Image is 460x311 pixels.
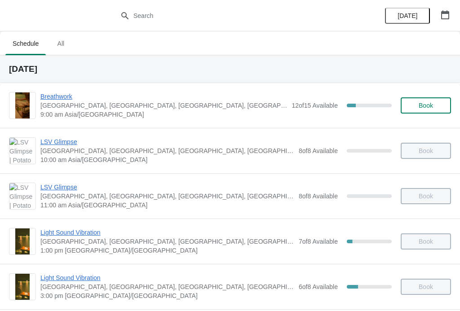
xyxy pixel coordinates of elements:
[401,97,451,114] button: Book
[40,192,294,201] span: [GEOGRAPHIC_DATA], [GEOGRAPHIC_DATA], [GEOGRAPHIC_DATA], [GEOGRAPHIC_DATA], [GEOGRAPHIC_DATA]
[40,282,294,291] span: [GEOGRAPHIC_DATA], [GEOGRAPHIC_DATA], [GEOGRAPHIC_DATA], [GEOGRAPHIC_DATA], [GEOGRAPHIC_DATA]
[299,283,338,290] span: 6 of 8 Available
[40,146,294,155] span: [GEOGRAPHIC_DATA], [GEOGRAPHIC_DATA], [GEOGRAPHIC_DATA], [GEOGRAPHIC_DATA], [GEOGRAPHIC_DATA]
[15,228,30,254] img: Light Sound Vibration | Potato Head Suites & Studios, Jalan Petitenget, Seminyak, Badung Regency,...
[5,35,46,52] span: Schedule
[15,92,30,118] img: Breathwork | Potato Head Suites & Studios, Jalan Petitenget, Seminyak, Badung Regency, Bali, Indo...
[40,101,287,110] span: [GEOGRAPHIC_DATA], [GEOGRAPHIC_DATA], [GEOGRAPHIC_DATA], [GEOGRAPHIC_DATA], [GEOGRAPHIC_DATA]
[40,92,287,101] span: Breathwork
[385,8,430,24] button: [DATE]
[40,183,294,192] span: LSV Glimpse
[9,65,451,74] h2: [DATE]
[40,228,294,237] span: Light Sound Vibration
[40,137,294,146] span: LSV Glimpse
[9,138,35,164] img: LSV Glimpse | Potato Head Suites & Studios, Jalan Petitenget, Seminyak, Badung Regency, Bali, Ind...
[15,274,30,300] img: Light Sound Vibration | Potato Head Suites & Studios, Jalan Petitenget, Seminyak, Badung Regency,...
[133,8,345,24] input: Search
[299,193,338,200] span: 8 of 8 Available
[49,35,72,52] span: All
[40,246,294,255] span: 1:00 pm [GEOGRAPHIC_DATA]/[GEOGRAPHIC_DATA]
[40,237,294,246] span: [GEOGRAPHIC_DATA], [GEOGRAPHIC_DATA], [GEOGRAPHIC_DATA], [GEOGRAPHIC_DATA], [GEOGRAPHIC_DATA]
[40,201,294,210] span: 11:00 am Asia/[GEOGRAPHIC_DATA]
[40,110,287,119] span: 9:00 am Asia/[GEOGRAPHIC_DATA]
[292,102,338,109] span: 12 of 15 Available
[40,155,294,164] span: 10:00 am Asia/[GEOGRAPHIC_DATA]
[419,102,433,109] span: Book
[299,147,338,154] span: 8 of 8 Available
[9,183,35,209] img: LSV Glimpse | Potato Head Suites & Studios, Jalan Petitenget, Seminyak, Badung Regency, Bali, Ind...
[299,238,338,245] span: 7 of 8 Available
[40,273,294,282] span: Light Sound Vibration
[40,291,294,300] span: 3:00 pm [GEOGRAPHIC_DATA]/[GEOGRAPHIC_DATA]
[398,12,417,19] span: [DATE]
